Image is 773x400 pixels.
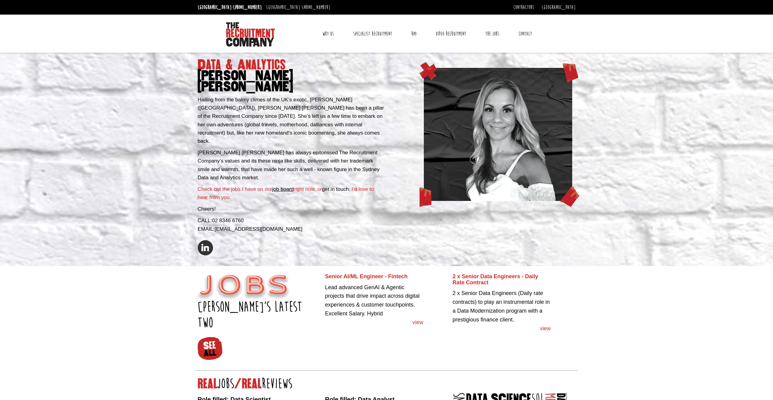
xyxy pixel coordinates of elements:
[198,299,321,331] h2: [PERSON_NAME]’s latest two
[481,26,504,41] a: The Jobs
[226,22,275,47] img: The Recruitment Company
[452,274,551,286] h6: 2 x Senior Data Engineers - Daily Rate Contract
[198,275,289,299] img: Jobs
[272,186,294,192] a: job board
[198,185,385,202] p: Check out the jobs I have on our right now, or , I’d love to hear from you.
[542,4,576,11] a: [GEOGRAPHIC_DATA]
[452,324,551,333] a: view
[325,274,424,327] article: Lead advanced GenAI & Agentic projects that drive impact across digital experiences & customer to...
[198,96,385,145] p: Hailing from the balmy climes of the UK’s exotic, [PERSON_NAME] ([GEOGRAPHIC_DATA]), [PERSON_NAME...
[196,2,263,12] li: [GEOGRAPHIC_DATA]:
[198,59,385,92] h1: Data & Analytics
[325,318,424,327] a: view
[325,274,424,280] h6: Senior AI/ML Engineer - Fintech
[349,26,397,41] a: Specialist Recruitment
[218,376,234,392] span: jobs
[198,149,385,182] p: [PERSON_NAME] [PERSON_NAME] has always epitomised The Recruitment Company’s values and its these ...
[197,336,223,360] img: See All Jobs
[424,68,573,201] img: annamaria-thumb.png
[198,70,385,92] span: [PERSON_NAME] [PERSON_NAME]
[407,26,421,41] a: RPO
[198,216,385,225] div: CALL:
[513,4,534,11] a: Contractors
[431,26,471,41] a: Video Recruitment
[233,4,262,11] a: [PHONE_NUMBER]
[198,205,385,213] p: Cheers!
[322,186,349,192] a: get in touch
[318,26,339,41] a: Why Us
[302,4,330,11] a: [PHONE_NUMBER]
[452,274,551,333] article: 2 x Senior Data Engineers (Daily rate contracts) to play an instrumental role in a Data Moderniza...
[514,26,537,41] a: Contact
[198,378,576,389] h2: real /real
[262,376,293,392] span: reviews
[215,226,302,232] a: [EMAIL_ADDRESS][DOMAIN_NAME]
[198,225,385,233] div: EMAIL:
[265,2,332,12] li: [GEOGRAPHIC_DATA]:
[212,218,244,223] a: 02 8346 6760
